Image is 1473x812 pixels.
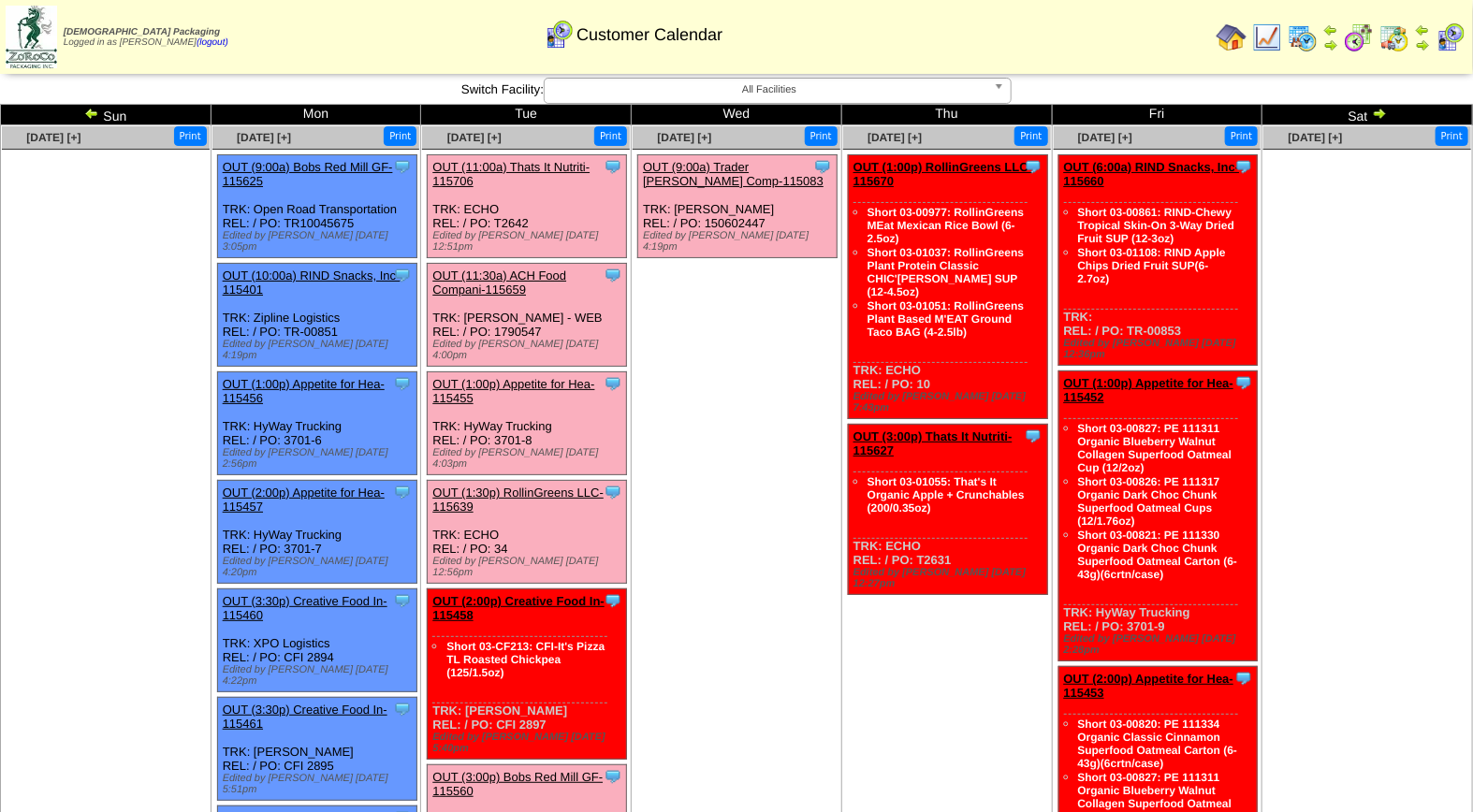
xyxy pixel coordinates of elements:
a: OUT (3:30p) Creative Food In-115461 [223,703,387,731]
a: Short 03-CF213: CFI-It's Pizza TL Roasted Chickpea (125/1.5oz) [446,640,605,679]
a: Short 03-01108: RIND Apple Chips Dried Fruit SUP(6-2.7oz) [1078,246,1226,285]
img: Tooltip [393,266,412,284]
div: TRK: HyWay Trucking REL: / PO: 3701-6 [217,372,416,475]
img: home.gif [1217,22,1247,52]
div: TRK: ECHO REL: / PO: T2642 [428,155,627,258]
div: TRK: [PERSON_NAME] REL: / PO: 150602447 [638,155,838,258]
img: calendarblend.gif [1344,22,1374,52]
img: Tooltip [393,700,412,718]
a: OUT (1:00p) Appetite for Hea-115456 [223,377,385,405]
a: Short 03-00861: RIND-Chewy Tropical Skin-On 3-Way Dried Fruit SUP (12-3oz) [1078,206,1235,245]
a: OUT (6:00a) RIND Snacks, Inc-115660 [1064,160,1240,188]
div: Edited by [PERSON_NAME] [DATE] 4:00pm [432,339,626,361]
button: Print [805,126,838,146]
div: TRK: HyWay Trucking REL: / PO: 3701-9 [1058,371,1258,661]
div: TRK: HyWay Trucking REL: / PO: 3701-8 [428,372,627,475]
a: OUT (11:30a) ACH Food Compani-115659 [432,268,566,297]
a: Short 03-00821: PE 111330 Organic Dark Choc Chunk Superfood Oatmeal Carton (6-43g)(6crtn/case) [1078,529,1238,581]
img: zoroco-logo-small.webp [6,6,57,68]
img: Tooltip [1234,373,1253,392]
a: Short 03-00826: PE 111317 Organic Dark Choc Chunk Superfood Oatmeal Cups (12/1.76oz) [1078,475,1220,528]
button: Print [1014,126,1047,146]
td: Sat [1262,105,1473,125]
img: Tooltip [604,266,622,284]
img: Tooltip [393,483,412,501]
span: [DEMOGRAPHIC_DATA] Packaging [64,27,220,37]
div: Edited by [PERSON_NAME] [DATE] 7:43pm [853,391,1047,413]
a: OUT (9:00a) Trader [PERSON_NAME] Comp-115083 [643,160,824,188]
a: [DATE] [+] [1289,131,1343,144]
div: Edited by [PERSON_NAME] [DATE] 4:20pm [223,556,416,578]
a: [DATE] [+] [1078,131,1132,144]
td: Thu [841,105,1052,125]
button: Print [594,126,627,146]
a: OUT (3:00p) Bobs Red Mill GF-115560 [432,770,603,798]
button: Print [1436,126,1468,146]
a: OUT (11:00a) Thats It Nutriti-115706 [432,160,590,188]
a: Short 03-01051: RollinGreens Plant Based M'EAT Ground Taco BAG (4-2.5lb) [868,299,1024,339]
a: OUT (2:00p) Creative Food In-115458 [432,594,604,622]
div: Edited by [PERSON_NAME] [DATE] 4:19pm [643,230,837,253]
a: [DATE] [+] [447,131,502,144]
img: Tooltip [604,591,622,610]
div: TRK: ECHO REL: / PO: 10 [848,155,1047,419]
img: Tooltip [1024,157,1043,176]
td: Sun [1,105,211,125]
button: Print [1225,126,1258,146]
div: Edited by [PERSON_NAME] [DATE] 2:28pm [1064,633,1258,656]
img: Tooltip [393,374,412,393]
div: TRK: [PERSON_NAME] REL: / PO: CFI 2895 [217,698,416,801]
div: Edited by [PERSON_NAME] [DATE] 4:22pm [223,664,416,687]
a: OUT (2:00p) Appetite for Hea-115453 [1064,672,1234,700]
img: calendarprod.gif [1288,22,1318,52]
a: Short 03-00827: PE 111311 Organic Blueberry Walnut Collagen Superfood Oatmeal Cup (12/2oz) [1078,422,1232,474]
a: OUT (1:00p) RollinGreens LLC-115670 [853,160,1032,188]
div: Edited by [PERSON_NAME] [DATE] 12:36pm [1064,338,1258,360]
img: Tooltip [604,483,622,501]
span: All Facilities [552,79,986,101]
a: OUT (3:30p) Creative Food In-115460 [223,594,387,622]
div: Edited by [PERSON_NAME] [DATE] 4:19pm [223,339,416,361]
div: TRK: REL: / PO: TR-00853 [1058,155,1258,366]
div: TRK: ECHO REL: / PO: T2631 [848,425,1047,595]
img: Tooltip [813,157,832,176]
div: TRK: [PERSON_NAME] - WEB REL: / PO: 1790547 [428,264,627,367]
td: Tue [421,105,632,125]
img: arrowright.gif [1415,37,1430,52]
div: TRK: XPO Logistics REL: / PO: CFI 2894 [217,589,416,692]
a: OUT (1:30p) RollinGreens LLC-115639 [432,486,604,514]
div: Edited by [PERSON_NAME] [DATE] 2:56pm [223,447,416,470]
img: Tooltip [604,767,622,786]
img: Tooltip [393,591,412,610]
a: [DATE] [+] [657,131,711,144]
a: OUT (2:00p) Appetite for Hea-115457 [223,486,385,514]
a: [DATE] [+] [868,131,922,144]
a: Short 03-01055: That's It Organic Apple + Crunchables (200/0.35oz) [868,475,1025,515]
a: OUT (3:00p) Thats It Nutriti-115627 [853,429,1013,457]
img: calendarinout.gif [1379,22,1409,52]
div: Edited by [PERSON_NAME] [DATE] 4:03pm [432,447,626,470]
a: Short 03-00977: RollinGreens MEat Mexican Rice Bowl (6-2.5oz) [868,206,1024,245]
div: TRK: HyWay Trucking REL: / PO: 3701-7 [217,481,416,584]
a: Short 03-00820: PE 111334 Organic Classic Cinnamon Superfood Oatmeal Carton (6-43g)(6crtn/case) [1078,718,1238,770]
img: arrowright.gif [1372,106,1387,121]
img: Tooltip [393,157,412,176]
div: TRK: [PERSON_NAME] REL: / PO: CFI 2897 [428,589,627,760]
img: Tooltip [1234,669,1253,688]
img: Tooltip [604,374,622,393]
div: Edited by [PERSON_NAME] [DATE] 5:51pm [223,773,416,795]
div: Edited by [PERSON_NAME] [DATE] 3:05pm [223,230,416,253]
td: Mon [211,105,421,125]
img: Tooltip [1024,427,1043,445]
span: Customer Calendar [576,25,722,45]
a: [DATE] [+] [237,131,291,144]
img: Tooltip [604,157,622,176]
div: Edited by [PERSON_NAME] [DATE] 12:51pm [432,230,626,253]
a: Short 03-01037: RollinGreens Plant Protein Classic CHIC'[PERSON_NAME] SUP (12-4.5oz) [868,246,1024,298]
img: arrowleft.gif [1415,22,1430,37]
